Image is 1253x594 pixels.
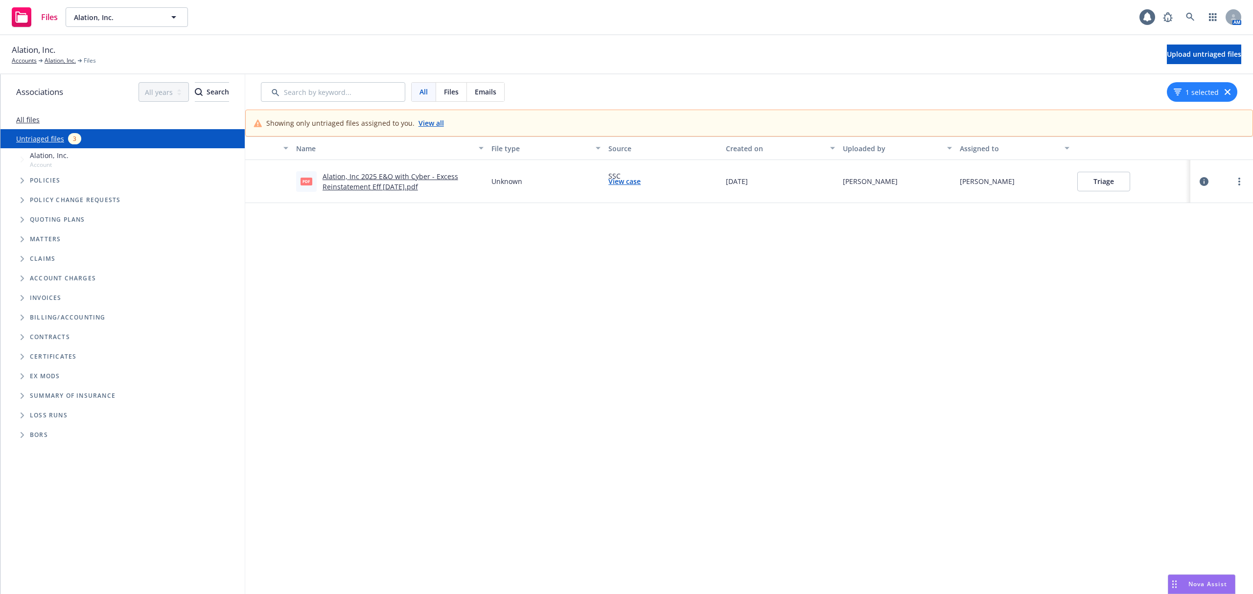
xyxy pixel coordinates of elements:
a: more [1233,176,1245,187]
span: pdf [301,178,312,185]
span: Account charges [30,275,96,281]
div: 3 [68,133,81,144]
span: Nova Assist [1188,580,1227,588]
div: Assigned to [960,143,1058,154]
span: Claims [30,256,55,262]
div: [PERSON_NAME] [843,176,898,186]
a: Search [1181,7,1200,27]
button: 1 selected [1174,87,1219,97]
div: Uploaded by [843,143,941,154]
button: Created on [722,137,839,160]
span: Files [41,13,58,21]
a: Accounts [12,56,37,65]
div: Name [296,143,473,154]
button: Upload untriaged files [1167,45,1241,64]
div: Source [608,143,718,154]
a: Untriaged files [16,134,64,144]
span: Alation, Inc. [12,44,55,56]
span: Alation, Inc. [30,150,69,160]
div: File type [491,143,590,154]
button: Alation, Inc. [66,7,188,27]
span: Ex Mods [30,373,60,379]
span: Associations [16,86,63,98]
a: All files [16,115,40,124]
div: Created on [726,143,824,154]
a: Files [8,3,62,31]
div: Showing only untriaged files assigned to you. [266,118,444,128]
span: Summary of insurance [30,393,116,399]
div: Search [195,83,229,101]
span: Invoices [30,295,62,301]
span: Certificates [30,354,76,360]
span: Quoting plans [30,217,85,223]
span: All [419,87,428,97]
a: Alation, Inc 2025 E&O with Cyber - Excess Reinstatement Eff [DATE].pdf [323,172,458,191]
input: Search by keyword... [261,82,405,102]
a: View case [608,176,641,186]
a: Switch app [1203,7,1223,27]
span: Policy change requests [30,197,120,203]
span: Loss Runs [30,412,68,418]
span: [DATE] [726,176,748,186]
span: Files [444,87,459,97]
div: Drag to move [1168,575,1181,594]
button: Triage [1077,172,1130,191]
span: Alation, Inc. [74,12,159,23]
button: SearchSearch [195,82,229,102]
svg: Search [195,88,203,96]
span: Contracts [30,334,70,340]
span: Upload untriaged files [1167,49,1241,59]
span: Account [30,160,69,169]
span: Policies [30,178,61,183]
button: File type [487,137,604,160]
button: Uploaded by [839,137,956,160]
div: [PERSON_NAME] [960,176,1015,186]
button: Nova Assist [1168,574,1235,594]
a: View all [418,118,444,128]
a: Report a Bug [1158,7,1178,27]
button: Name [292,137,487,160]
div: Folder Tree Example [0,308,245,445]
span: Emails [475,87,496,97]
span: Billing/Accounting [30,315,106,320]
button: Source [604,137,721,160]
a: Alation, Inc. [45,56,76,65]
span: Files [84,56,96,65]
button: Assigned to [956,137,1073,160]
span: BORs [30,432,48,438]
div: Tree Example [0,148,245,308]
span: Matters [30,236,61,242]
